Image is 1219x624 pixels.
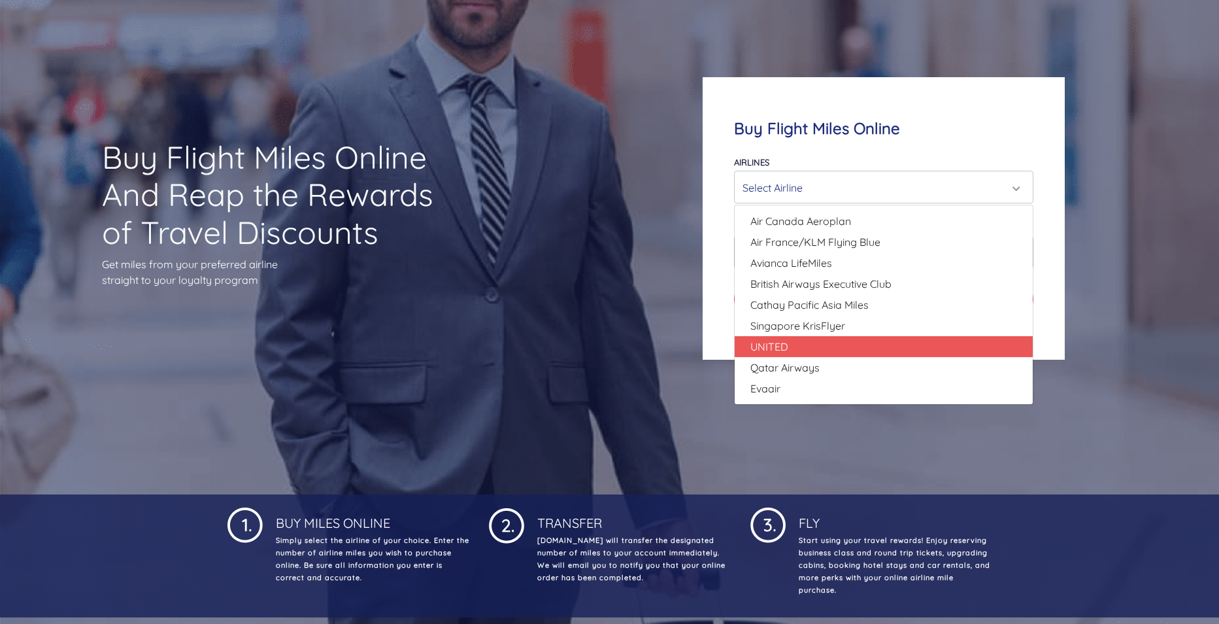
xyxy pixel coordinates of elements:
[750,297,869,313] span: Cathay Pacific Asia Miles
[750,339,788,355] span: UNITED
[750,381,780,396] span: Evaair
[750,234,880,250] span: Air France/KLM Flying Blue
[750,276,892,292] span: British Airways Executive Club
[750,360,820,375] span: Qatar Airways
[489,505,524,544] img: 1
[535,534,731,584] p: [DOMAIN_NAME] will transfer the designated number of miles to your account immediately. We will e...
[796,505,992,531] h4: Fly
[734,157,769,167] label: Airlines
[734,171,1033,203] button: Select Airline
[273,534,469,584] p: Simply select the airline of your choice. Enter the number of airline miles you wish to purchase ...
[743,175,1017,200] div: Select Airline
[750,505,786,543] img: 1
[750,255,832,271] span: Avianca LifeMiles
[102,139,447,252] h1: Buy Flight Miles Online And Reap the Rewards of Travel Discounts
[750,318,845,334] span: Singapore KrisFlyer
[273,505,469,531] h4: Buy Miles Online
[796,534,992,597] p: Start using your travel rewards! Enjoy reserving business class and round trip tickets, upgrading...
[535,505,731,531] h4: Transfer
[102,256,447,288] p: Get miles from your preferred airline straight to your loyalty program
[750,213,851,229] span: Air Canada Aeroplan
[227,505,263,543] img: 1
[734,119,1033,138] h4: Buy Flight Miles Online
